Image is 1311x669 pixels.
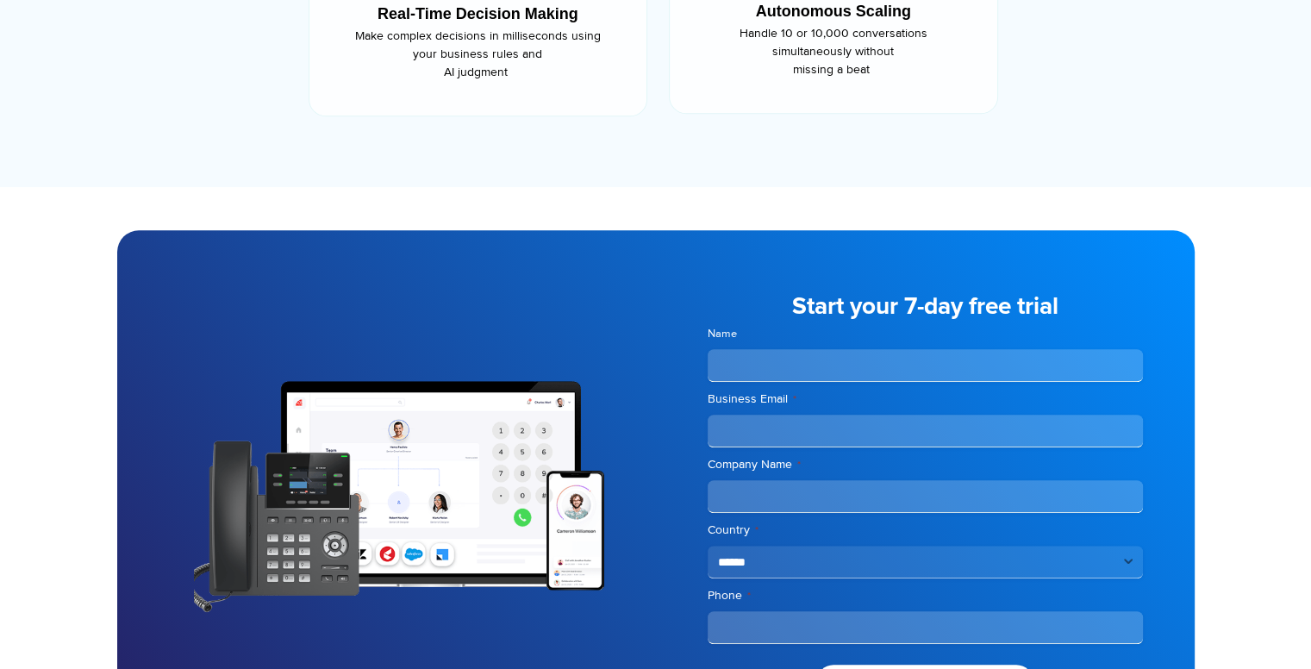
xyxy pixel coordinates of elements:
[341,3,615,26] div: Real-Time Decision Making
[708,587,1143,604] label: Phone
[708,295,1143,319] h5: Start your 7-day free trial
[740,26,927,77] span: Handle 10 or 10,000 conversations simultaneously without missing a beat
[708,326,1143,342] label: Name
[355,28,601,79] span: Make complex decisions in milliseconds using your business rules and AI judgment
[708,391,1143,408] label: Business Email
[708,522,1143,539] label: Country
[708,456,1143,473] label: Company Name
